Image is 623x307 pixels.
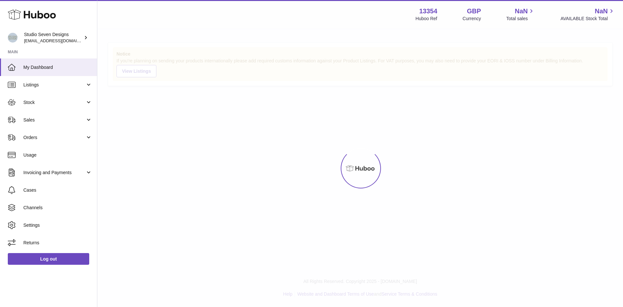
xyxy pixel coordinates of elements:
[23,222,92,228] span: Settings
[23,82,85,88] span: Listings
[506,7,535,22] a: NaN Total sales
[23,64,92,70] span: My Dashboard
[560,7,615,22] a: NaN AVAILABLE Stock Total
[23,99,85,106] span: Stock
[23,170,85,176] span: Invoicing and Payments
[24,32,82,44] div: Studio Seven Designs
[23,152,92,158] span: Usage
[23,205,92,211] span: Channels
[23,117,85,123] span: Sales
[595,7,608,16] span: NaN
[419,7,437,16] strong: 13354
[515,7,528,16] span: NaN
[23,187,92,193] span: Cases
[8,33,18,43] img: contact.studiosevendesigns@gmail.com
[416,16,437,22] div: Huboo Ref
[24,38,95,43] span: [EMAIL_ADDRESS][DOMAIN_NAME]
[560,16,615,22] span: AVAILABLE Stock Total
[463,16,481,22] div: Currency
[506,16,535,22] span: Total sales
[23,134,85,141] span: Orders
[23,240,92,246] span: Returns
[467,7,481,16] strong: GBP
[8,253,89,265] a: Log out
